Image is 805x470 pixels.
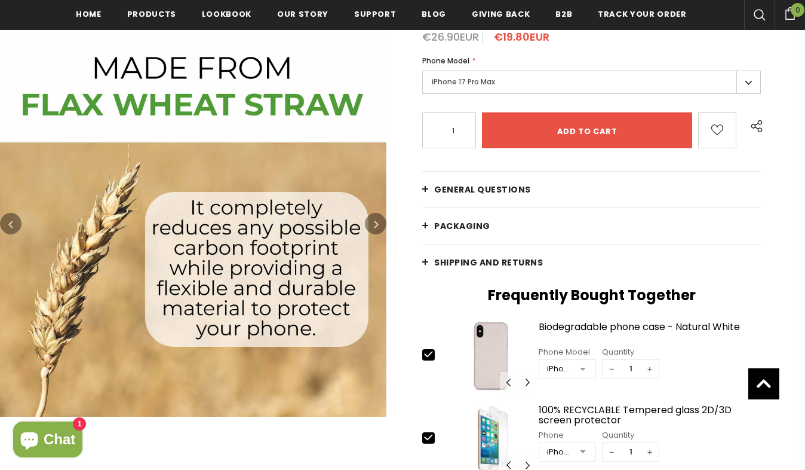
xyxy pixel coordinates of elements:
[547,363,572,375] div: iPhone X/XS
[791,3,804,17] span: 0
[539,429,596,441] div: Phone
[422,29,479,44] span: €26.90EUR
[603,360,620,378] span: −
[641,360,659,378] span: +
[539,346,596,358] div: Phone Model
[422,56,469,66] span: Phone Model
[422,286,761,304] h2: Frequently Bought Together
[602,346,659,358] div: Quantity
[494,29,549,44] span: €19.80EUR
[202,8,251,20] span: Lookbook
[10,422,86,460] inbox-online-store-chat: Shopify online store chat
[434,257,543,268] span: Shipping and returns
[434,220,490,232] span: PACKAGING
[472,8,530,20] span: Giving back
[602,429,659,441] div: Quantity
[547,446,572,458] div: iPhone 6/6S/7/8/SE2/SE3
[76,8,102,20] span: Home
[422,172,761,207] a: General Questions
[446,319,536,393] img: Biodegradable phone case - Natural White image 7
[422,208,761,244] a: PACKAGING
[354,8,397,20] span: support
[555,8,572,20] span: B2B
[434,184,531,196] span: General Questions
[422,71,761,94] label: iPhone 17 Pro Max
[641,443,659,461] span: +
[482,112,692,148] input: Add to cart
[775,5,805,20] a: 0
[539,322,761,343] a: Biodegradable phone case - Natural White
[422,8,446,20] span: Blog
[598,8,686,20] span: Track your order
[539,405,761,426] a: 100% RECYCLABLE Tempered glass 2D/3D screen protector
[422,245,761,280] a: Shipping and returns
[277,8,328,20] span: Our Story
[127,8,176,20] span: Products
[603,443,620,461] span: −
